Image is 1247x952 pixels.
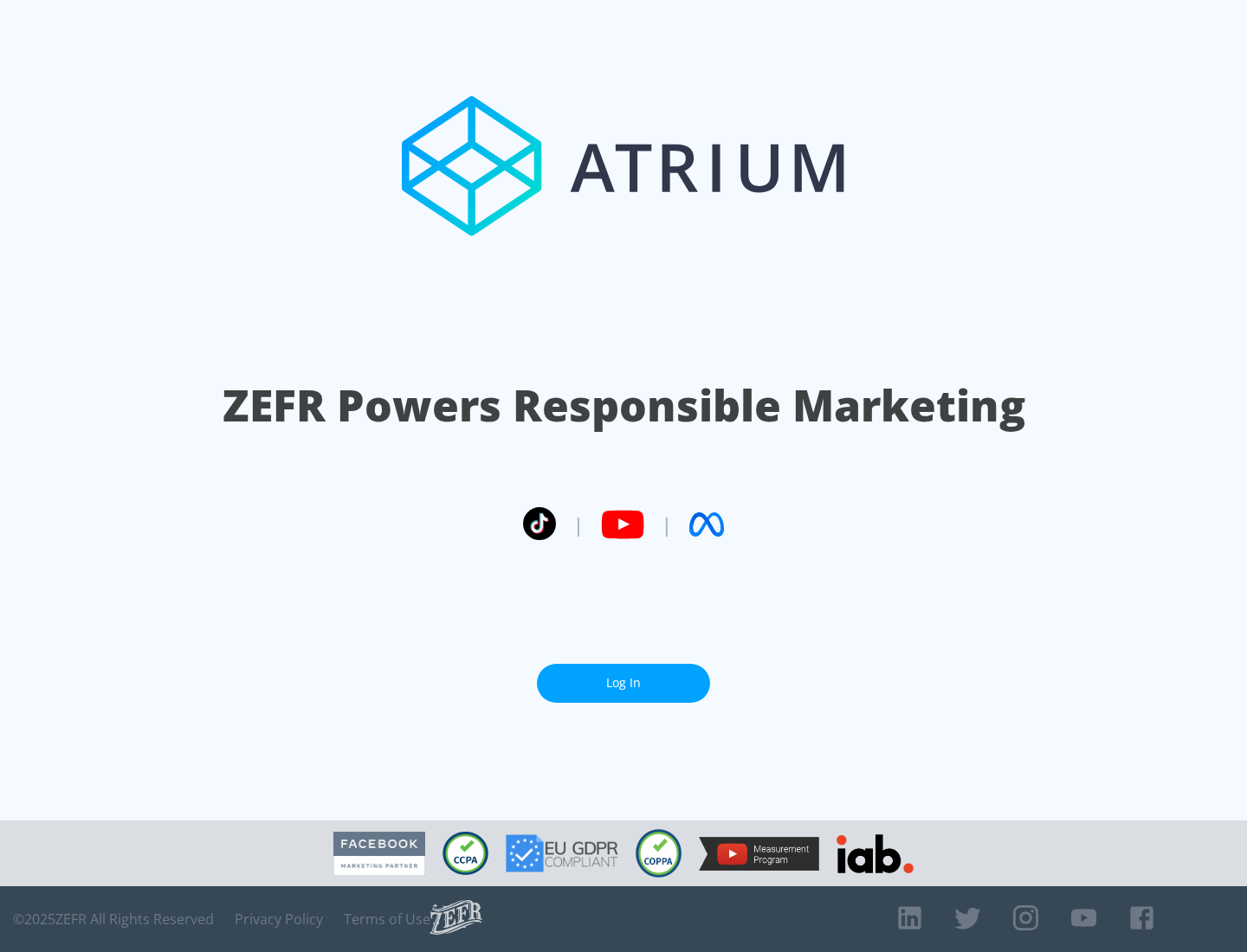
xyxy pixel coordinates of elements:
a: Privacy Policy [235,910,323,928]
a: Log In [537,664,710,703]
span: | [662,511,672,537]
img: CCPA Compliant [443,832,488,875]
img: YouTube Measurement Program [699,837,819,871]
a: Terms of Use [344,910,430,928]
img: COPPA Compliant [636,829,682,878]
img: GDPR Compliant [506,834,618,872]
h1: ZEFR Powers Responsible Marketing [223,376,1025,435]
span: © 2025 ZEFR All Rights Reserved [13,910,214,928]
img: IAB [837,834,914,873]
span: | [573,511,584,537]
img: Facebook Marketing Partner [333,832,425,876]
